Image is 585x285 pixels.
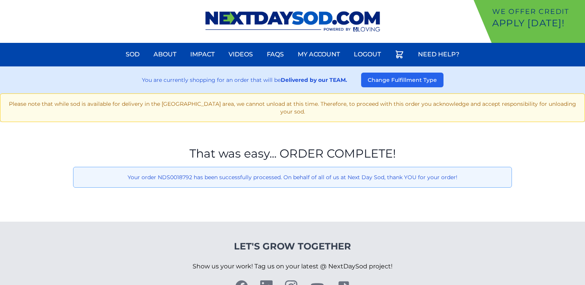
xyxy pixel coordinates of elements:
[193,253,392,280] p: Show us your work! Tag us on your latest @ NextDaySod project!
[186,45,219,64] a: Impact
[361,73,443,87] button: Change Fulfillment Type
[281,76,347,83] strong: Delivered by our TEAM.
[293,45,345,64] a: My Account
[149,45,181,64] a: About
[492,6,582,17] p: We offer Credit
[80,173,505,181] p: Your order NDS0018792 has been successfully processed. On behalf of all of us at Next Day Sod, th...
[492,17,582,29] p: Apply [DATE]!
[349,45,385,64] a: Logout
[262,45,288,64] a: FAQs
[73,147,512,161] h1: That was easy... ORDER COMPLETE!
[193,240,392,253] h4: Let's Grow Together
[7,100,578,115] p: Please note that while sod is available for delivery in the [GEOGRAPHIC_DATA] area, we cannot unl...
[224,45,258,64] a: Videos
[121,45,144,64] a: Sod
[413,45,464,64] a: Need Help?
